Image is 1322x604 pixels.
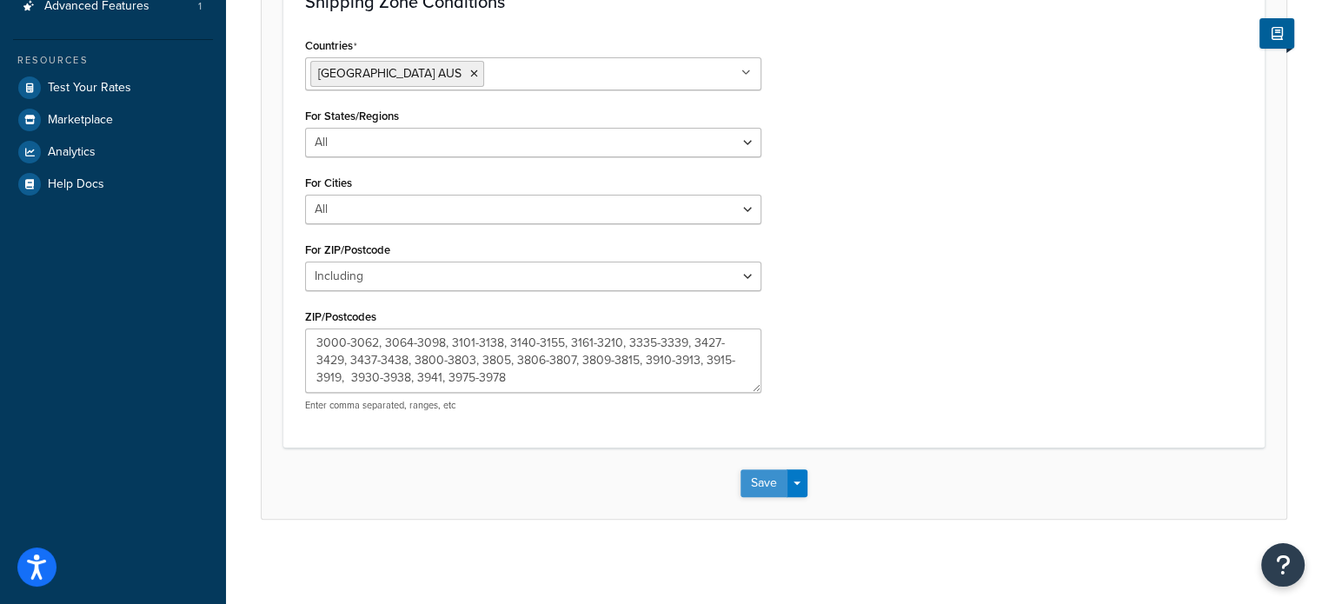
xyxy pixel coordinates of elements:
label: For States/Regions [305,110,399,123]
span: [GEOGRAPHIC_DATA] AUS [318,64,462,83]
a: Help Docs [13,169,213,200]
a: Test Your Rates [13,72,213,103]
p: Enter comma separated, ranges, etc [305,399,761,412]
textarea: 3000-3062, 3064-3098, 3101-3138, 3140-3155, 3161-3210, 3335-3339, 3427-3429, 3437-3438, 3800-3803... [305,329,761,393]
label: For ZIP/Postcode [305,243,390,256]
label: For Cities [305,176,352,189]
button: Save [741,469,787,497]
a: Analytics [13,136,213,168]
span: Analytics [48,145,96,160]
a: Marketplace [13,104,213,136]
label: Countries [305,39,357,53]
span: Marketplace [48,113,113,128]
span: Help Docs [48,177,104,192]
button: Show Help Docs [1259,18,1294,49]
span: Test Your Rates [48,81,131,96]
label: ZIP/Postcodes [305,310,376,323]
button: Open Resource Center [1261,543,1305,587]
div: Resources [13,53,213,68]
